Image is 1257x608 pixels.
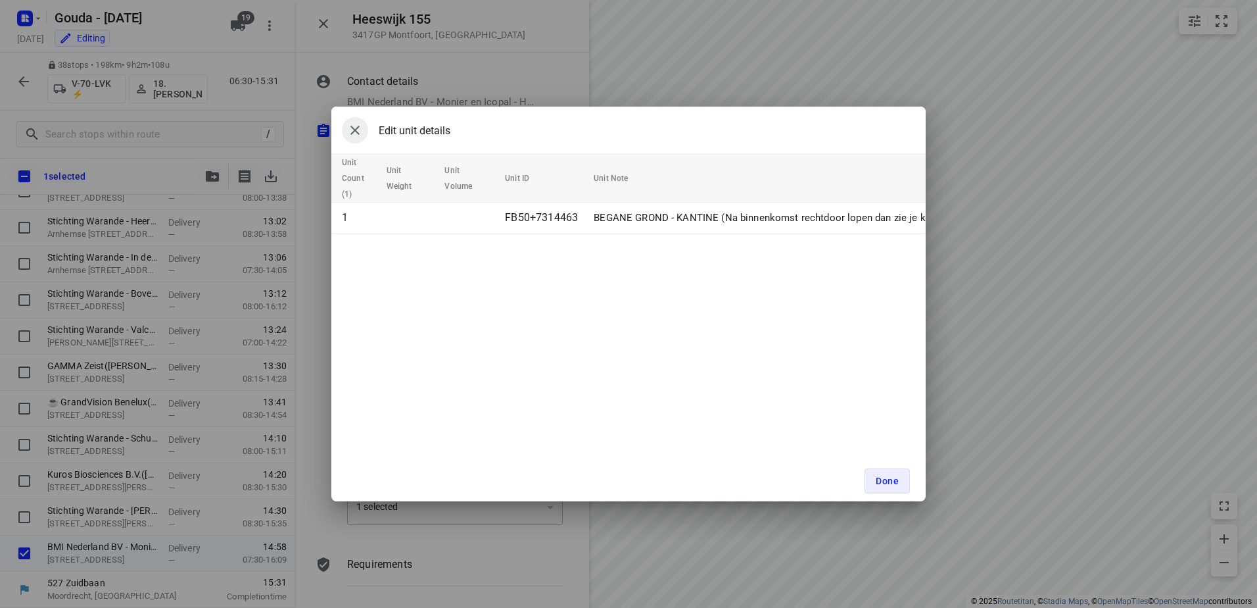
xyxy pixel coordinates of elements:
span: Unit Volume [444,163,489,194]
div: Edit unit details [342,117,450,143]
td: FB50+7314463 [500,203,588,234]
button: Done [865,469,910,494]
span: Unit ID [505,170,546,186]
span: Unit Weight [387,163,429,194]
p: BEGANE GROND - KANTINE (Na binnenkomst rechtdoor lopen dan zie je kantine aan je rechterkant) [594,211,1039,226]
span: Done [876,476,899,486]
td: 1 [331,203,381,234]
span: Unit Count (1) [342,155,381,202]
span: Unit Note [594,170,645,186]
